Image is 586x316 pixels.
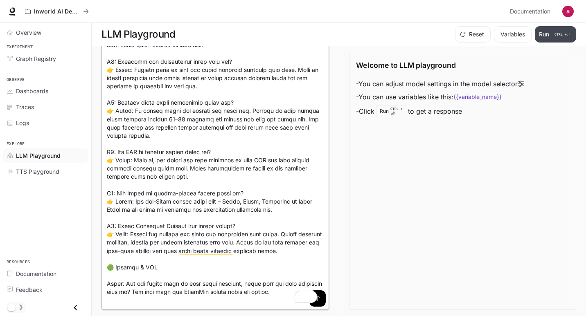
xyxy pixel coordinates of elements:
[101,26,175,43] h1: LLM Playground
[3,25,88,40] a: Overview
[3,100,88,114] a: Traces
[535,26,576,43] button: RunCTRL +⏎
[356,60,456,71] p: Welcome to LLM playground
[3,267,88,281] a: Documentation
[3,148,88,163] a: LLM Playground
[554,32,567,37] p: CTRL +
[507,3,557,20] a: Documentation
[562,6,574,17] img: User avatar
[453,93,502,101] code: {{variable_name}}
[7,303,16,312] span: Dark mode toggle
[34,8,80,15] p: Inworld AI Demos
[390,106,403,111] p: CTRL +
[3,116,88,130] a: Logs
[16,167,59,176] span: TTS Playground
[3,164,88,179] a: TTS Playground
[3,52,88,66] a: Graph Registry
[16,151,61,160] span: LLM Playground
[16,87,48,95] span: Dashboards
[3,282,88,297] a: Feedback
[376,105,406,117] div: Run
[3,84,88,98] a: Dashboards
[356,90,524,103] li: - You can use variables like this:
[552,31,572,38] p: ⏎
[510,7,550,17] span: Documentation
[16,119,29,127] span: Logs
[455,26,491,43] button: Reset
[494,26,532,43] button: Variables
[21,3,92,20] button: All workspaces
[356,103,524,119] li: - Click to get a response
[16,28,41,37] span: Overview
[16,54,56,63] span: Graph Registry
[16,269,56,278] span: Documentation
[66,299,85,316] button: Close drawer
[560,3,576,20] button: User avatar
[16,285,43,294] span: Feedback
[390,106,403,116] p: ⏎
[16,103,34,111] span: Traces
[356,77,524,90] li: - You can adjust model settings in the model selector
